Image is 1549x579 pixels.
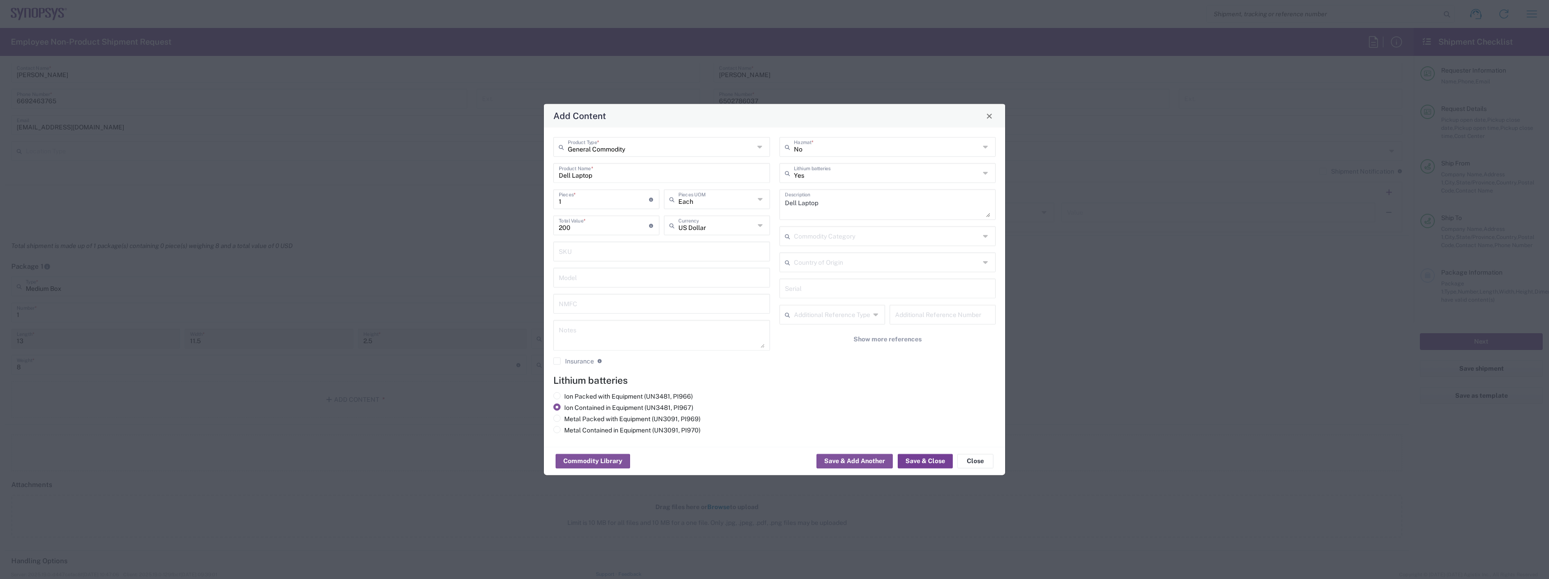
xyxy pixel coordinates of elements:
label: Insurance [553,358,594,365]
label: Ion Contained in Equipment (UN3481, PI967) [553,404,693,412]
h4: Lithium batteries [553,375,996,386]
button: Save & Close [898,454,953,469]
button: Close [957,454,993,469]
label: Ion Packed with Equipment (UN3481, PI966) [553,392,693,400]
span: Show more references [853,335,922,344]
button: Close [983,110,996,122]
h4: Add Content [553,109,606,122]
button: Commodity Library [556,454,630,469]
label: Metal Contained in Equipment (UN3091, PI970) [553,426,700,434]
label: Metal Packed with Equipment (UN3091, PI969) [553,415,700,423]
button: Save & Add Another [816,454,893,469]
